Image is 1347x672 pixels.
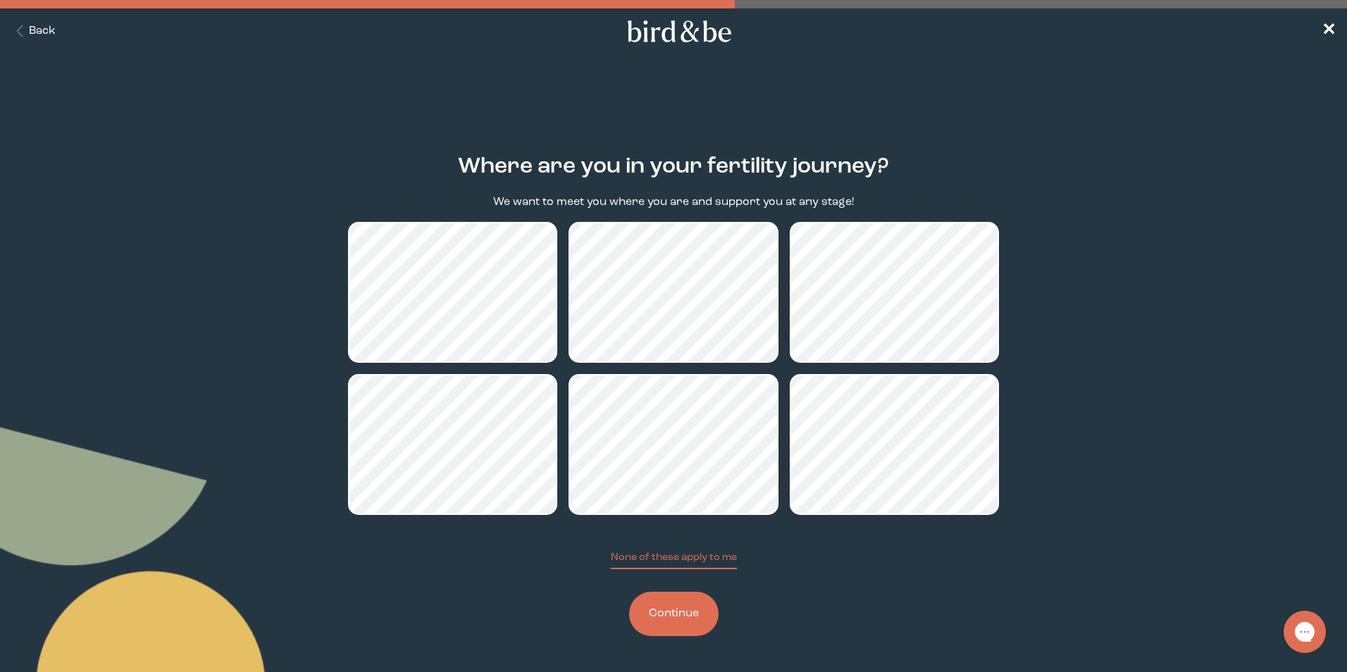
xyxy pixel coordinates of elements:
[11,23,56,39] button: Back Button
[1322,23,1336,39] span: ✕
[1322,19,1336,44] a: ✕
[629,592,719,636] button: Continue
[493,194,854,211] p: We want to meet you where you are and support you at any stage!
[1277,606,1333,658] iframe: Gorgias live chat messenger
[458,151,889,183] h2: Where are you in your fertility journey?
[611,550,737,569] button: None of these apply to me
